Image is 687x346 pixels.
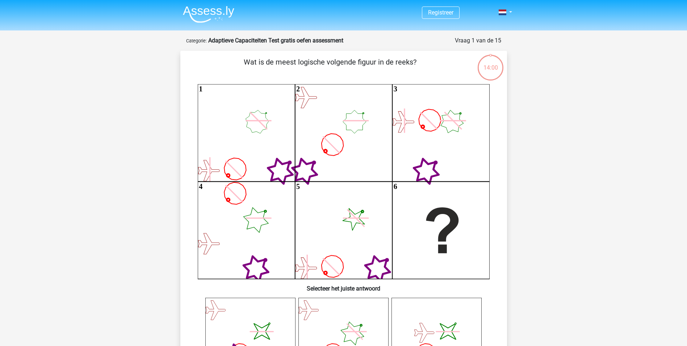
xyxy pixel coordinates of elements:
[186,38,207,44] small: Categorie:
[199,85,202,93] text: 1
[477,54,504,72] div: 14:00
[192,279,495,292] h6: Selecteer het juiste antwoord
[428,9,453,16] a: Registreer
[393,182,397,190] text: 6
[208,37,343,44] strong: Adaptieve Capaciteiten Test gratis oefen assessment
[296,85,300,93] text: 2
[183,6,234,23] img: Assessly
[192,57,468,78] p: Wat is de meest logische volgende figuur in de reeks?
[199,182,202,190] text: 4
[393,85,397,93] text: 3
[455,36,501,45] div: Vraag 1 van de 15
[296,182,300,190] text: 5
